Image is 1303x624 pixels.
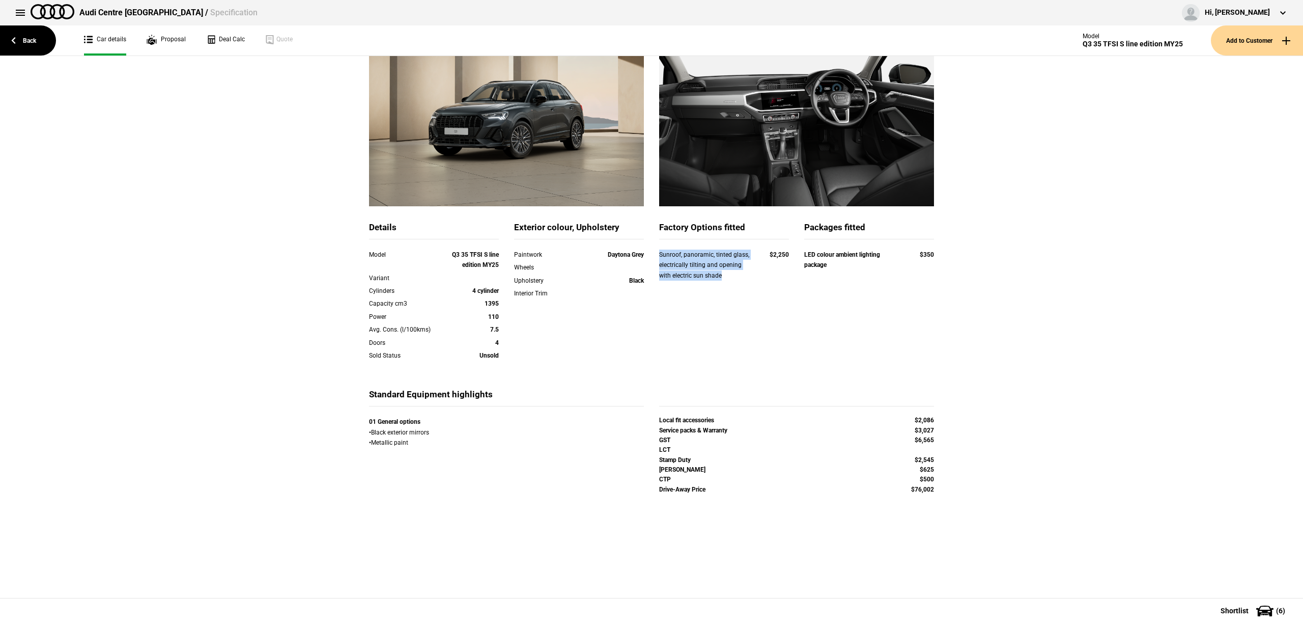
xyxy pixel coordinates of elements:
strong: Service packs & Warranty [659,427,727,434]
div: Avg. Cons. (l/100kms) [369,324,447,335]
strong: Drive-Away Price [659,486,705,493]
div: Model [369,250,447,260]
div: Packages fitted [804,222,934,239]
div: • Black exterior mirrors • Metallic paint [369,417,644,448]
span: Shortlist [1221,607,1249,614]
div: Sunroof, panoramic, tinted glass, electrically tilting and opening with electric sun shade [659,250,750,281]
strong: Unsold [479,352,499,359]
strong: $2,545 [915,456,934,464]
a: Deal Calc [206,25,245,56]
div: Q3 35 TFSI S line edition MY25 [1083,40,1183,48]
span: Specification [210,8,258,17]
strong: Local fit accessories [659,417,714,424]
strong: LCT [659,446,670,453]
strong: Stamp Duty [659,456,691,464]
div: Details [369,222,499,239]
strong: $3,027 [915,427,934,434]
div: Hi, [PERSON_NAME] [1205,8,1270,18]
strong: $625 [920,466,934,473]
strong: $76,002 [911,486,934,493]
strong: 1395 [485,300,499,307]
div: Cylinders [369,286,447,296]
button: Add to Customer [1211,25,1303,56]
strong: [PERSON_NAME] [659,466,705,473]
img: audi.png [31,4,74,19]
div: Sold Status [369,350,447,361]
div: Audi Centre [GEOGRAPHIC_DATA] / [79,7,258,18]
strong: 01 General options [369,418,420,425]
div: Capacity cm3 [369,299,447,309]
div: Variant [369,273,447,283]
strong: 110 [488,313,499,320]
strong: 4 cylinder [472,287,499,294]
div: Upholstery [514,276,566,286]
div: Power [369,312,447,322]
strong: LED colour ambient lighting package [804,251,880,268]
strong: $2,250 [770,251,789,258]
strong: 4 [495,339,499,346]
strong: $2,086 [915,417,934,424]
strong: $500 [920,476,934,483]
a: Proposal [147,25,186,56]
strong: $6,565 [915,437,934,444]
div: Factory Options fitted [659,222,789,239]
div: Exterior colour, Upholstery [514,222,644,239]
strong: CTP [659,476,671,483]
span: ( 6 ) [1276,607,1285,614]
div: Doors [369,338,447,348]
a: Car details [84,25,126,56]
strong: Black [629,277,644,284]
div: Standard Equipment highlights [369,389,644,406]
div: Interior Trim [514,288,566,299]
button: Shortlist(6) [1205,598,1303,623]
strong: Q3 35 TFSI S line edition MY25 [452,251,499,268]
div: Model [1083,33,1183,40]
div: Paintwork [514,250,566,260]
strong: $350 [920,251,934,258]
strong: GST [659,437,670,444]
div: Wheels [514,262,566,273]
strong: 7.5 [490,326,499,333]
strong: Daytona Grey [608,251,644,258]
